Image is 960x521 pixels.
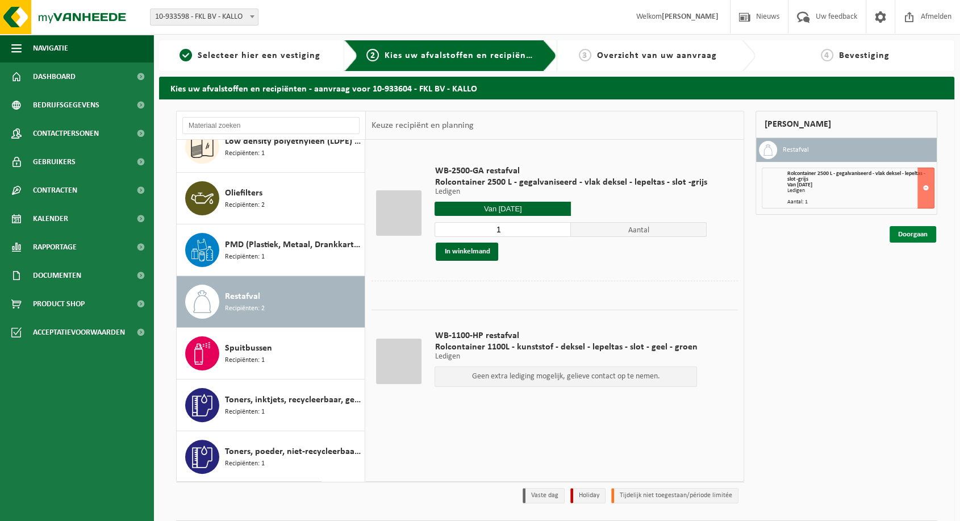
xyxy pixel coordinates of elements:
span: Contracten [33,176,77,205]
span: Kies uw afvalstoffen en recipiënten [385,51,541,60]
span: Navigatie [33,34,68,62]
span: Recipiënten: 2 [225,303,265,314]
li: Holiday [570,488,606,503]
span: Rolcontainer 1100L - kunststof - deksel - lepeltas - slot - geel - groen [435,341,697,353]
span: 4 [821,49,833,61]
input: Selecteer datum [435,202,571,216]
span: Recipiënten: 2 [225,200,265,211]
button: Restafval Recipiënten: 2 [177,276,365,328]
button: Spuitbussen Recipiënten: 1 [177,328,365,380]
span: Bevestiging [839,51,890,60]
button: Low density polyethyleen (LDPE) folie, los, gekleurd Recipiënten: 1 [177,121,365,173]
h2: Kies uw afvalstoffen en recipiënten - aanvraag voor 10-933604 - FKL BV - KALLO [159,77,954,99]
li: Vaste dag [523,488,565,503]
span: Recipiënten: 1 [225,407,265,418]
p: Geen extra lediging mogelijk, gelieve contact op te nemen. [441,373,691,381]
span: Spuitbussen [225,341,272,355]
span: Recipiënten: 1 [225,355,265,366]
h3: Restafval [783,141,809,159]
span: Recipiënten: 1 [225,252,265,262]
span: Rolcontainer 2500 L - gegalvaniseerd - vlak deksel - lepeltas - slot -grijs [435,177,707,188]
span: Recipiënten: 1 [225,459,265,469]
div: Ledigen [787,188,934,194]
span: 3 [579,49,591,61]
li: Tijdelijk niet toegestaan/période limitée [611,488,738,503]
button: In winkelmand [436,243,498,261]
p: Ledigen [435,188,707,196]
span: 2 [366,49,379,61]
strong: [PERSON_NAME] [662,12,719,21]
span: Kalender [33,205,68,233]
a: Doorgaan [890,226,936,243]
button: PMD (Plastiek, Metaal, Drankkartons) (bedrijven) Recipiënten: 1 [177,224,365,276]
span: Restafval [225,290,260,303]
span: Rapportage [33,233,77,261]
span: Selecteer hier een vestiging [198,51,320,60]
span: WB-2500-GA restafval [435,165,707,177]
span: Recipiënten: 1 [225,148,265,159]
div: Aantal: 1 [787,199,934,205]
a: 1Selecteer hier een vestiging [165,49,335,62]
button: Toners, inktjets, recycleerbaar, gevaarlijk Recipiënten: 1 [177,380,365,431]
span: WB-1100-HP restafval [435,330,697,341]
span: Overzicht van uw aanvraag [597,51,717,60]
span: Oliefilters [225,186,262,200]
button: Oliefilters Recipiënten: 2 [177,173,365,224]
span: Low density polyethyleen (LDPE) folie, los, gekleurd [225,135,362,148]
span: Gebruikers [33,148,76,176]
span: 1 [180,49,192,61]
span: Toners, poeder, niet-recycleerbaar, niet gevaarlijk [225,445,362,459]
span: Rolcontainer 2500 L - gegalvaniseerd - vlak deksel - lepeltas - slot -grijs [787,170,925,182]
span: Toners, inktjets, recycleerbaar, gevaarlijk [225,393,362,407]
span: 10-933598 - FKL BV - KALLO [150,9,258,26]
strong: Van [DATE] [787,182,812,188]
span: Aantal [571,222,707,237]
span: Documenten [33,261,81,290]
span: Product Shop [33,290,85,318]
span: Bedrijfsgegevens [33,91,99,119]
div: [PERSON_NAME] [756,111,937,138]
button: Toners, poeder, niet-recycleerbaar, niet gevaarlijk Recipiënten: 1 [177,431,365,482]
span: Acceptatievoorwaarden [33,318,125,347]
input: Materiaal zoeken [182,117,360,134]
p: Ledigen [435,353,697,361]
span: Contactpersonen [33,119,99,148]
span: 10-933598 - FKL BV - KALLO [151,9,258,25]
span: Dashboard [33,62,76,91]
span: PMD (Plastiek, Metaal, Drankkartons) (bedrijven) [225,238,362,252]
div: Keuze recipiënt en planning [366,111,479,140]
